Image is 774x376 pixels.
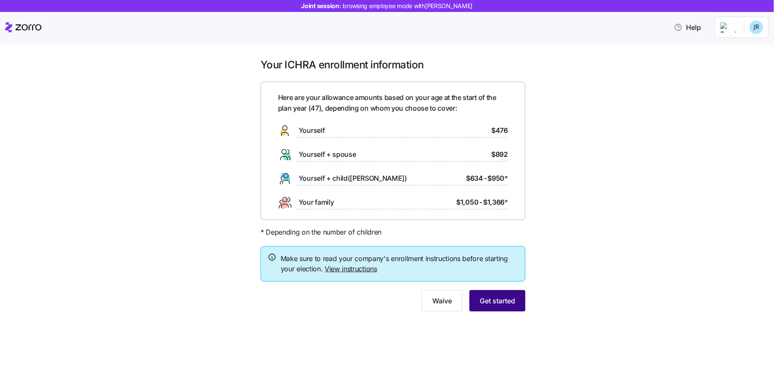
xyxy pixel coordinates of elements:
span: Get started [480,296,515,306]
span: $950 [488,173,508,184]
span: Waive [432,296,452,306]
span: Help [674,22,701,32]
img: d6f5c9543c604f09d9bbd6421a6f3bc5 [750,21,763,34]
h1: Your ICHRA enrollment information [261,58,525,71]
span: Joint session: [302,2,473,10]
span: - [484,173,487,184]
button: Get started [469,290,525,311]
span: Your family [299,197,334,208]
button: Waive [422,290,463,311]
a: View instructions [325,264,377,273]
span: Yourself [299,125,325,136]
span: - [480,197,483,208]
span: $476 [491,125,508,136]
span: $892 [491,149,508,160]
span: * Depending on the number of children [261,227,381,238]
span: Yourself + child([PERSON_NAME]) [299,173,407,184]
span: $1,050 [456,197,478,208]
span: Here are your allowance amounts based on your age at the start of the plan year ( 47 ), depending... [278,92,508,114]
span: Make sure to read your company's enrollment instructions before starting your election. [281,253,518,275]
button: Help [667,19,708,36]
span: $1,366 [483,197,508,208]
span: browsing employee mode with [PERSON_NAME] [343,2,473,10]
span: Yourself + spouse [299,149,356,160]
span: $634 [466,173,483,184]
img: Employer logo [720,22,737,32]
